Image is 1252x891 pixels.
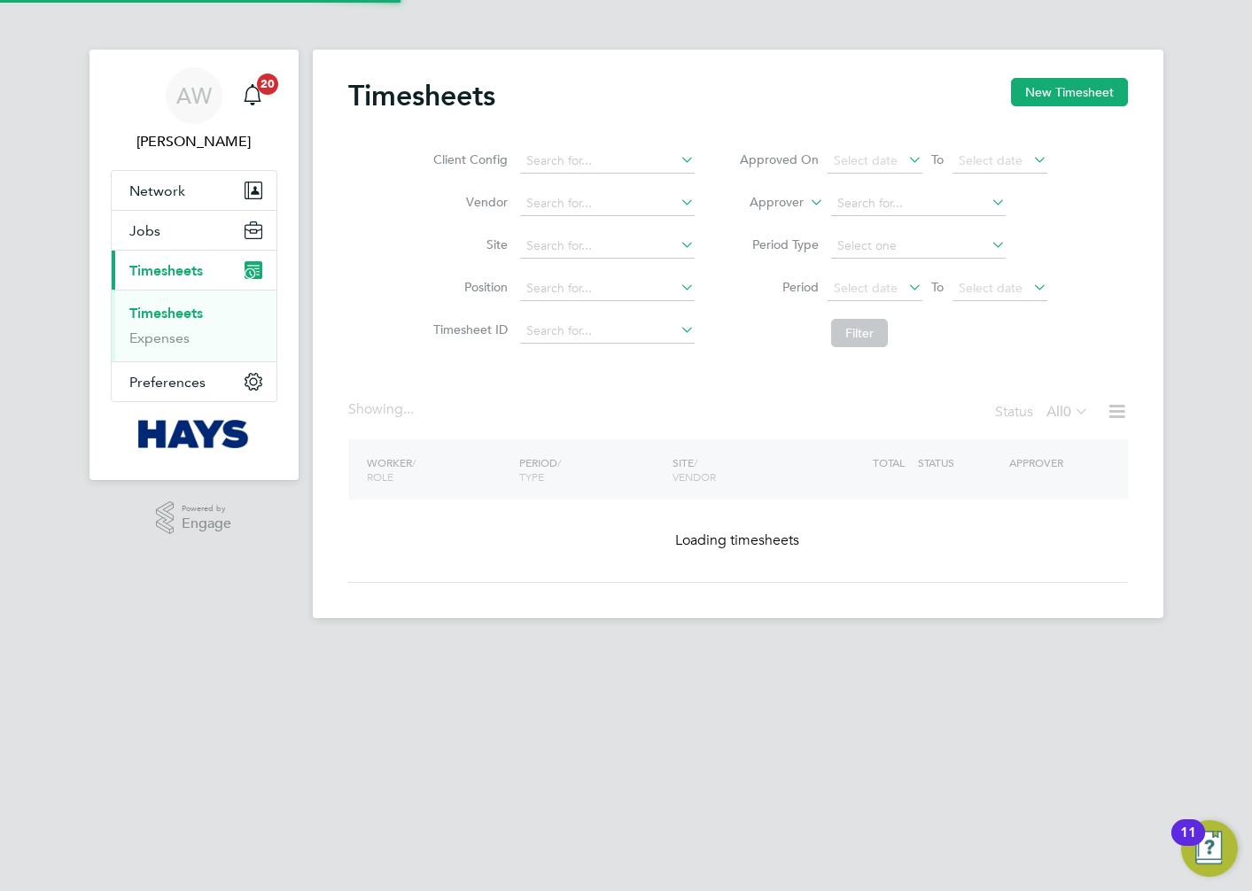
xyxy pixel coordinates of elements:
span: 0 [1063,403,1071,421]
button: Jobs [112,211,276,250]
label: Approver [724,194,804,212]
a: AW[PERSON_NAME] [111,67,277,152]
label: Timesheet ID [428,322,508,337]
nav: Main navigation [89,50,299,480]
a: Go to home page [111,420,277,448]
a: Timesheets [129,305,203,322]
span: ... [403,400,414,418]
div: Showing [348,400,417,419]
img: hays-logo-retina.png [138,420,249,448]
input: Search for... [520,319,695,344]
input: Search for... [520,149,695,174]
span: Select date [834,280,898,296]
button: Preferences [112,362,276,401]
h2: Timesheets [348,78,495,113]
a: 20 [235,67,270,124]
span: Preferences [129,374,206,391]
input: Search for... [520,276,695,301]
span: Jobs [129,222,160,239]
span: 20 [257,74,278,95]
a: Powered byEngage [156,501,231,535]
span: Engage [182,516,231,531]
span: Select date [834,152,898,168]
label: Client Config [428,151,508,167]
label: Position [428,279,508,295]
span: Network [129,182,185,199]
span: AW [176,84,212,107]
button: New Timesheet [1011,78,1128,106]
div: Status [995,400,1093,425]
input: Search for... [520,234,695,259]
button: Filter [831,319,888,347]
span: Powered by [182,501,231,516]
input: Search for... [520,191,695,216]
label: Period [739,279,819,295]
input: Select one [831,234,1006,259]
div: 11 [1180,833,1196,856]
label: Site [428,236,508,252]
label: Approved On [739,151,819,167]
span: To [926,275,949,298]
span: Select date [959,280,1023,296]
label: All [1046,403,1089,421]
button: Open Resource Center, 11 new notifications [1181,820,1238,877]
label: Period Type [739,236,819,252]
a: Expenses [129,329,190,346]
button: Network [112,171,276,210]
span: Timesheets [129,262,203,279]
button: Timesheets [112,251,276,290]
span: To [926,148,949,171]
span: Select date [959,152,1023,168]
span: Alan Watts [111,131,277,152]
div: Timesheets [112,290,276,361]
input: Search for... [831,191,1006,216]
label: Vendor [428,194,508,210]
